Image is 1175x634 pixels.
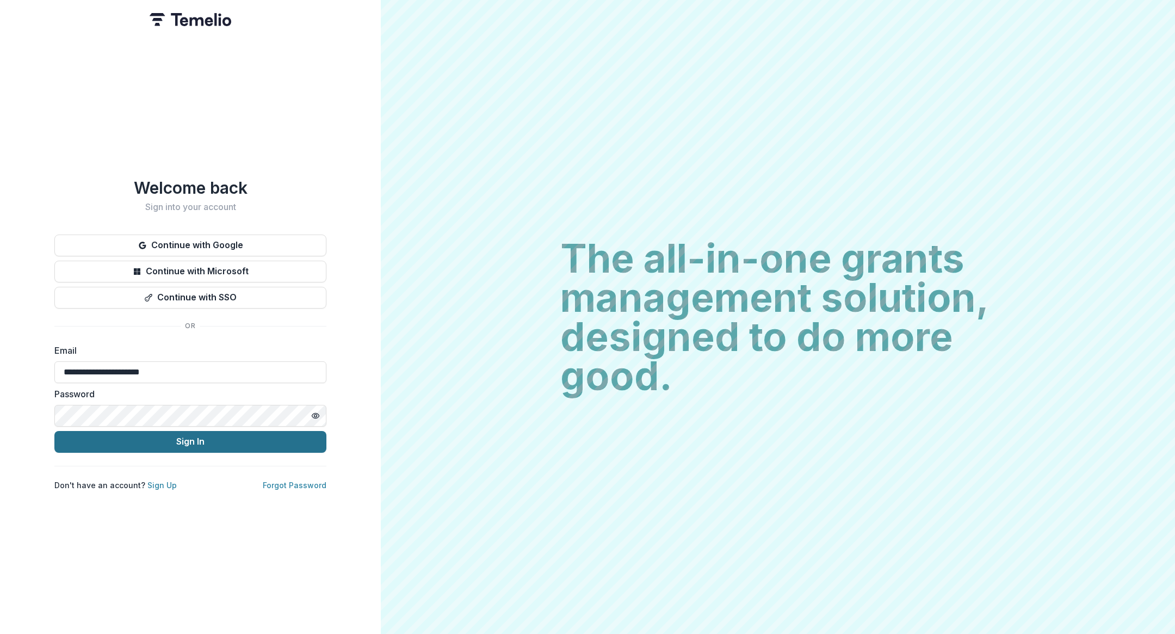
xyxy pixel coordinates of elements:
[54,261,326,282] button: Continue with Microsoft
[54,344,320,357] label: Email
[54,479,177,491] p: Don't have an account?
[150,13,231,26] img: Temelio
[54,202,326,212] h2: Sign into your account
[147,481,177,490] a: Sign Up
[307,407,324,424] button: Toggle password visibility
[54,235,326,256] button: Continue with Google
[54,287,326,309] button: Continue with SSO
[54,431,326,453] button: Sign In
[54,178,326,198] h1: Welcome back
[263,481,326,490] a: Forgot Password
[54,387,320,401] label: Password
